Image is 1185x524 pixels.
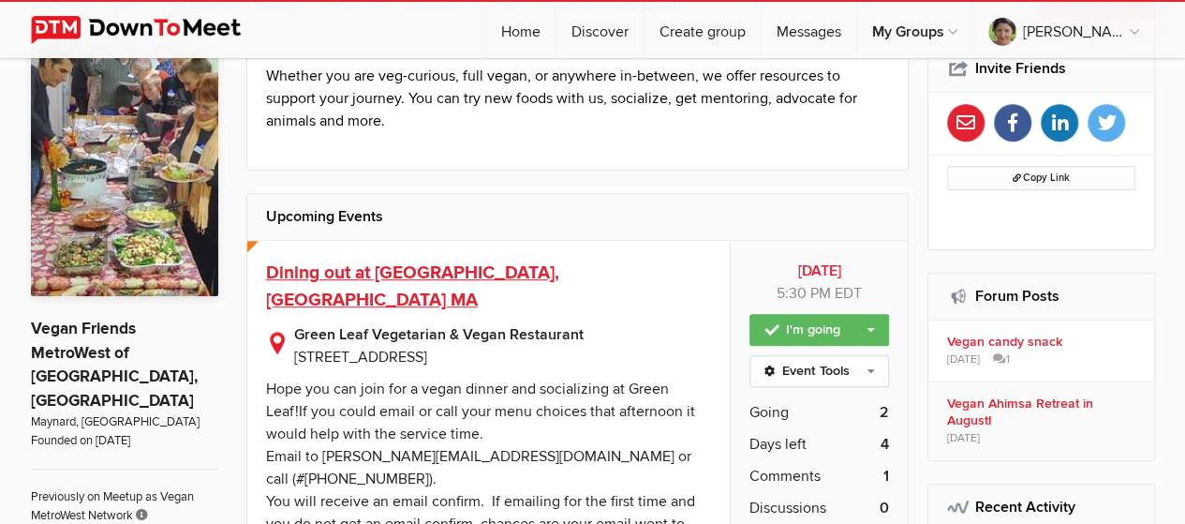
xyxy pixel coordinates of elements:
a: Discover [556,2,644,58]
a: Dining out at [GEOGRAPHIC_DATA], [GEOGRAPHIC_DATA] MA [266,262,559,311]
b: 4 [881,433,889,456]
a: Event Tools [749,355,889,387]
span: Copy Link [1013,172,1070,184]
span: 1 [993,352,1010,368]
b: Vegan Ahimsa Retreat in August! [947,396,1141,429]
h2: Invite Friends [947,46,1135,91]
span: Founded on [DATE] [31,432,218,450]
span: Going [749,401,789,424]
p: Whether you are veg-curious, full vegan, or anywhere in-between, we offer resources to support yo... [266,65,890,132]
a: My Groups [857,2,972,58]
a: Home [486,2,555,58]
span: Comments [749,465,821,487]
b: Vegan candy snack [947,334,1141,351]
a: Create group [644,2,761,58]
b: 2 [880,401,889,424]
img: Vegan Friends MetroWest of Boston, MA [31,45,218,295]
a: Vegan candy snack [DATE] 1 [928,321,1154,382]
b: Green Leaf Vegetarian & Vegan Restaurant [294,323,712,346]
a: Forum Posts [975,287,1059,306]
a: [PERSON_NAME] [973,2,1154,58]
b: [DATE] [749,260,889,282]
span: America/New_York [835,284,862,303]
span: [DATE] [947,430,980,447]
a: I'm going [749,314,889,346]
a: Messages [762,2,856,58]
span: Discussions [749,497,826,519]
b: 1 [883,465,889,487]
h2: Upcoming Events [266,194,890,239]
a: Vegan Ahimsa Retreat in August! [DATE] [928,382,1154,460]
span: Maynard, [GEOGRAPHIC_DATA] [31,413,218,431]
span: 5:30 PM [777,284,831,303]
button: Copy Link [947,166,1135,190]
b: 0 [880,497,889,519]
span: [STREET_ADDRESS] [294,348,427,367]
span: Days left [749,433,807,456]
span: [DATE] [947,352,980,368]
img: DownToMeet [31,16,270,44]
